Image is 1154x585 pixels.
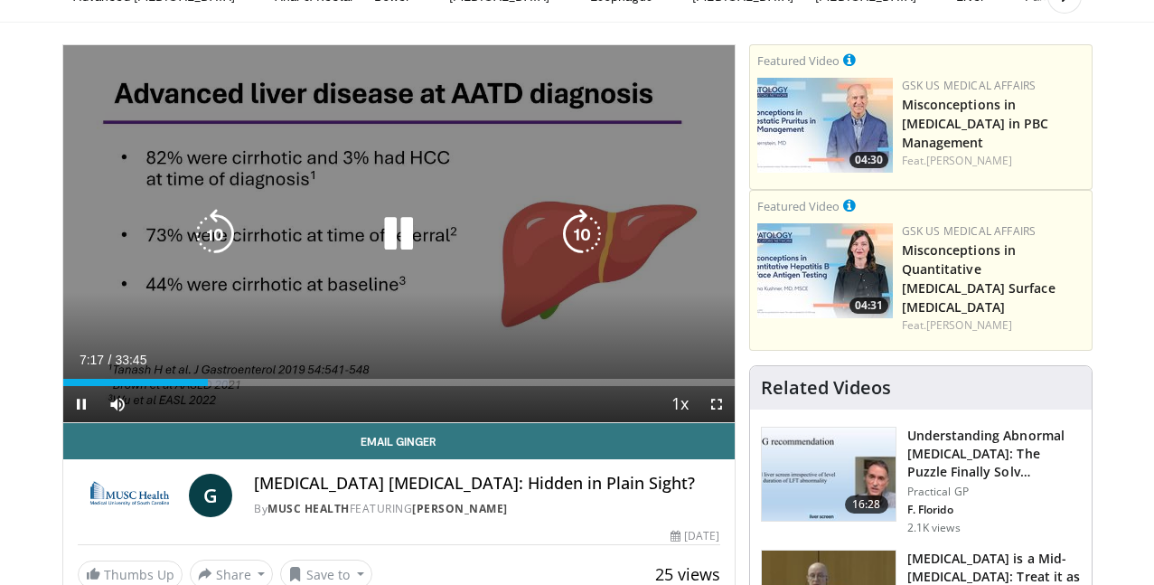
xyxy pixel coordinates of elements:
p: F. Florido [907,503,1081,517]
h4: [MEDICAL_DATA] [MEDICAL_DATA]: Hidden in Plain Sight? [254,474,719,494]
div: [DATE] [671,528,719,544]
button: Pause [63,386,99,422]
a: Email Ginger [63,423,735,459]
div: Feat. [902,153,1084,169]
div: Progress Bar [63,379,735,386]
a: G [189,474,232,517]
span: 04:30 [849,152,888,168]
p: 2.1K views [907,521,961,535]
a: Misconceptions in Quantitative [MEDICAL_DATA] Surface [MEDICAL_DATA] [902,241,1055,316]
a: 04:31 [757,223,893,318]
h4: Related Videos [761,377,891,399]
span: 7:17 [80,353,104,367]
a: GSK US Medical Affairs [902,223,1037,239]
p: Practical GP [907,485,1081,499]
a: [PERSON_NAME] [926,317,1012,333]
img: MUSC Health [78,474,183,517]
video-js: Video Player [63,45,735,423]
a: Misconceptions in [MEDICAL_DATA] in PBC Management [902,96,1049,151]
div: By FEATURING [254,501,719,517]
a: 04:30 [757,78,893,173]
img: 756ba46d-873c-446a-bef7-b53f94477476.150x105_q85_crop-smart_upscale.jpg [762,428,896,522]
a: [PERSON_NAME] [412,501,508,516]
a: 16:28 Understanding Abnormal [MEDICAL_DATA]: The Puzzle Finally Solv… Practical GP F. Florido 2.1... [761,427,1081,535]
button: Fullscreen [699,386,735,422]
span: 25 views [655,563,720,585]
button: Playback Rate [662,386,699,422]
button: Mute [99,386,136,422]
span: 16:28 [845,495,888,514]
a: [PERSON_NAME] [926,153,1012,168]
img: aa8aa058-1558-4842-8c0c-0d4d7a40e65d.jpg.150x105_q85_crop-smart_upscale.jpg [757,78,893,173]
a: GSK US Medical Affairs [902,78,1037,93]
span: / [108,353,112,367]
small: Featured Video [757,198,840,214]
small: Featured Video [757,52,840,69]
span: 04:31 [849,297,888,314]
a: MUSC Health [267,501,350,516]
h3: Understanding Abnormal [MEDICAL_DATA]: The Puzzle Finally Solv… [907,427,1081,481]
img: ea8305e5-ef6b-4575-a231-c141b8650e1f.jpg.150x105_q85_crop-smart_upscale.jpg [757,223,893,318]
div: Feat. [902,317,1084,334]
span: 33:45 [115,353,146,367]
